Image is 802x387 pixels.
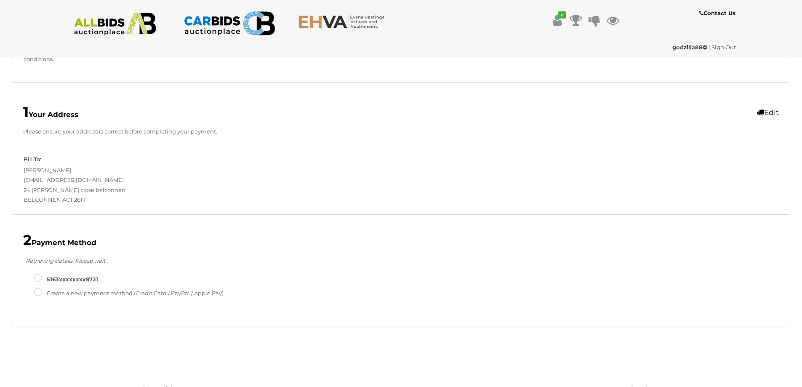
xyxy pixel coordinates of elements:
img: ALLBIDS.com.au [69,13,161,36]
b: Contact Us [699,10,735,16]
label: Create a new payment method (Credit Card / PayPal / Apple Pay) [34,288,224,298]
i: Retrieving details. Please wait.. [26,257,108,264]
label: 5163XXXXXXXX9721 [34,275,98,284]
i: ✔ [558,11,566,19]
b: Your Address [23,110,78,119]
a: Contact Us [699,8,738,18]
span: 1 [23,103,29,121]
h5: Bill To: [24,156,41,162]
b: Payment Method [23,238,96,247]
span: | [709,44,710,51]
img: CARBIDS.com.au [184,8,275,38]
a: Sign Out [711,44,736,51]
p: Please ensure your address is correct before completing your payment. [23,127,779,136]
a: godzilla88 [672,44,709,51]
div: [PERSON_NAME] [EMAIL_ADDRESS][DOMAIN_NAME] 24 [PERSON_NAME] close belconnen BELCONNEN ACT 2617 [17,155,401,205]
a: ✔ [551,13,564,28]
span: 2 [23,231,32,249]
strong: godzilla88 [672,44,707,51]
img: EHVA.com.au [298,15,389,29]
a: Edit [757,108,779,117]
